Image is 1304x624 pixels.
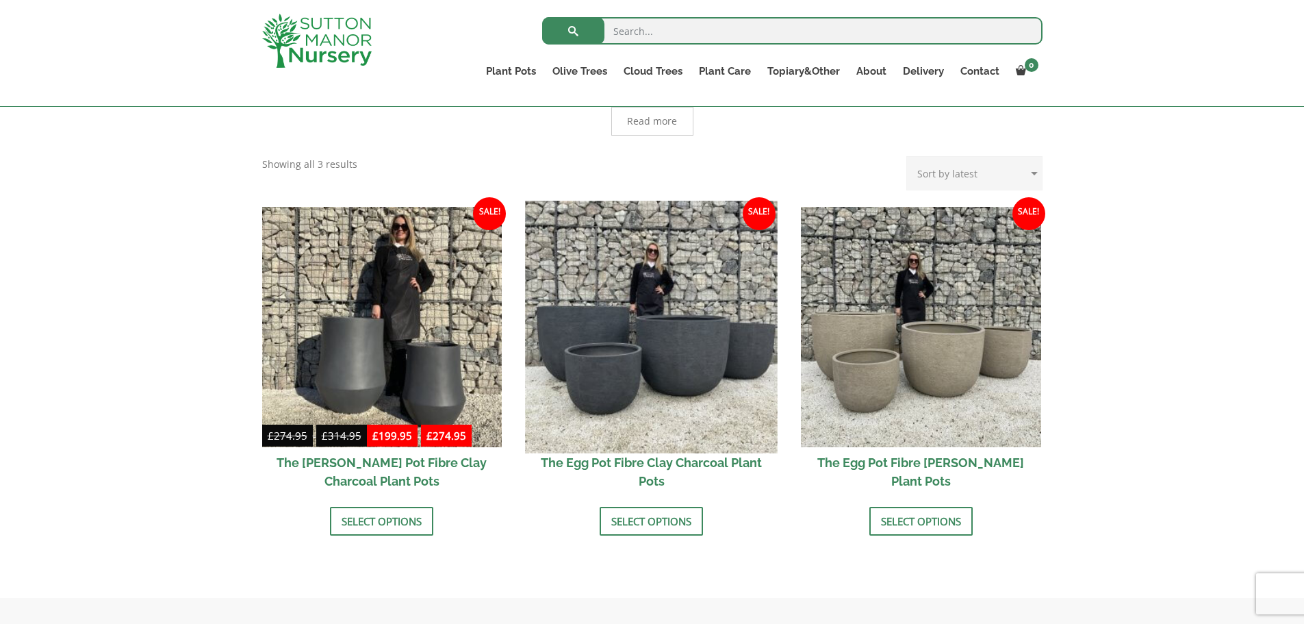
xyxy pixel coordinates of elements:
a: Select options for “The Bien Hoa Pot Fibre Clay Charcoal Plant Pots” [330,507,433,536]
a: Topiary&Other [759,62,848,81]
img: The Egg Pot Fibre Clay Champagne Plant Pots [801,207,1041,447]
img: logo [262,14,372,68]
a: Sale! The Egg Pot Fibre [PERSON_NAME] Plant Pots [801,207,1041,497]
a: 0 [1008,62,1043,81]
h2: The Egg Pot Fibre Clay Charcoal Plant Pots [531,447,771,497]
bdi: 274.95 [268,429,307,442]
a: Delivery [895,62,952,81]
a: Select options for “The Egg Pot Fibre Clay Champagne Plant Pots” [869,507,973,536]
a: Plant Pots [478,62,544,81]
span: £ [322,429,328,442]
span: £ [268,429,274,442]
img: The Egg Pot Fibre Clay Charcoal Plant Pots [526,201,778,453]
h2: The Egg Pot Fibre [PERSON_NAME] Plant Pots [801,447,1041,497]
span: Read more [627,116,677,126]
bdi: 199.95 [372,429,412,442]
a: About [848,62,895,81]
a: Plant Care [691,62,759,81]
a: Select options for “The Egg Pot Fibre Clay Charcoal Plant Pots” [600,507,703,536]
span: £ [426,429,433,442]
img: The Bien Hoa Pot Fibre Clay Charcoal Plant Pots [262,207,502,447]
input: Search... [542,17,1043,45]
a: Sale! The Egg Pot Fibre Clay Charcoal Plant Pots [531,207,771,497]
bdi: 274.95 [426,429,466,442]
a: Olive Trees [544,62,615,81]
p: Showing all 3 results [262,156,357,173]
del: - [262,427,367,447]
span: 0 [1025,58,1038,72]
span: Sale! [473,197,506,230]
ins: - [367,427,472,447]
h2: The [PERSON_NAME] Pot Fibre Clay Charcoal Plant Pots [262,447,502,497]
bdi: 314.95 [322,429,361,442]
select: Shop order [906,156,1043,190]
span: Sale! [743,197,776,230]
span: Sale! [1012,197,1045,230]
a: Cloud Trees [615,62,691,81]
a: Contact [952,62,1008,81]
span: £ [372,429,379,442]
a: Sale! £274.95-£314.95 £199.95-£274.95 The [PERSON_NAME] Pot Fibre Clay Charcoal Plant Pots [262,207,502,497]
